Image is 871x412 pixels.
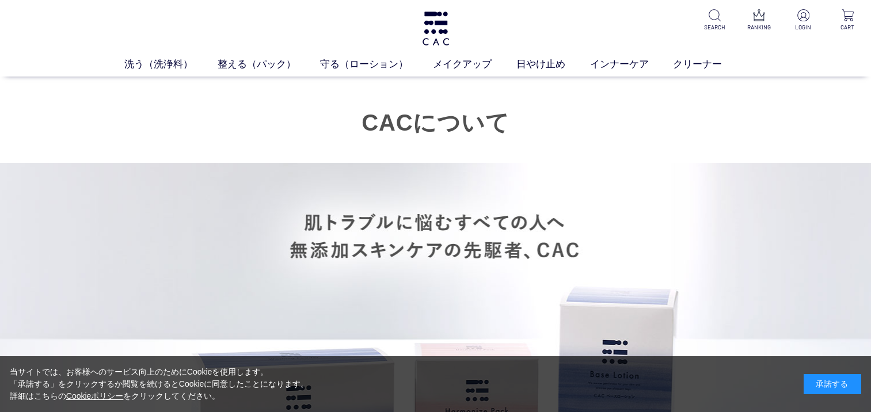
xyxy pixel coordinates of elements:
a: 洗う（洗浄料） [124,57,218,72]
p: SEARCH [701,23,729,32]
div: 承諾する [804,374,861,394]
a: クリーナー [673,57,747,72]
p: CART [834,23,862,32]
a: 整える（パック） [218,57,321,72]
a: Cookieポリシー [66,391,124,400]
img: logo [421,12,451,45]
a: インナーケア [590,57,674,72]
a: 守る（ローション） [320,57,433,72]
a: CART [834,9,862,32]
a: SEARCH [701,9,729,32]
a: RANKING [745,9,773,32]
p: RANKING [745,23,773,32]
a: LOGIN [789,9,817,32]
div: 当サイトでは、お客様へのサービス向上のためにCookieを使用します。 「承諾する」をクリックするか閲覧を続けるとCookieに同意したことになります。 詳細はこちらの をクリックしてください。 [10,366,309,402]
a: メイクアップ [433,57,516,72]
p: LOGIN [789,23,817,32]
a: 日やけ止め [516,57,590,72]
